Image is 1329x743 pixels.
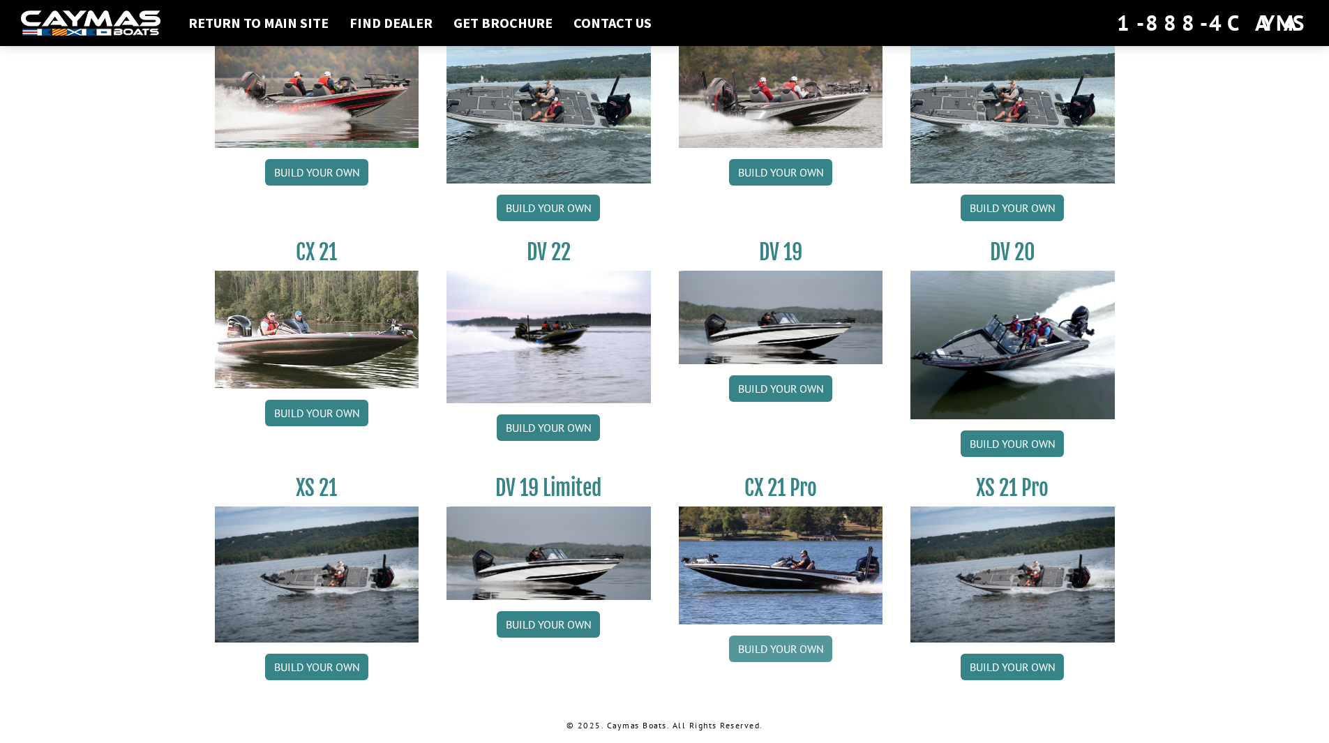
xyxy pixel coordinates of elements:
a: Build your own [961,430,1064,457]
img: XS_20_resized.jpg [910,31,1115,183]
img: XS_21_thumbnail.jpg [910,506,1115,643]
img: CX-21Pro_thumbnail.jpg [679,506,883,624]
a: Return to main site [181,14,336,32]
a: Build your own [497,414,600,441]
div: 1-888-4CAYMAS [1117,8,1308,38]
img: CX-20_thumbnail.jpg [215,31,419,148]
img: CX-20Pro_thumbnail.jpg [679,31,883,148]
img: CX21_thumb.jpg [215,271,419,388]
h3: DV 19 Limited [446,475,651,501]
img: XS_20_resized.jpg [446,31,651,183]
h3: DV 19 [679,239,883,265]
a: Find Dealer [343,14,440,32]
a: Contact Us [566,14,659,32]
h3: CX 21 Pro [679,475,883,501]
a: Build your own [497,195,600,221]
a: Build your own [729,375,832,402]
a: Build your own [961,654,1064,680]
a: Build your own [497,611,600,638]
img: XS_21_thumbnail.jpg [215,506,419,643]
p: © 2025. Caymas Boats. All Rights Reserved. [215,719,1115,732]
img: DV_20_from_website_for_caymas_connect.png [910,271,1115,419]
h3: CX 21 [215,239,419,265]
h3: DV 20 [910,239,1115,265]
a: Build your own [961,195,1064,221]
a: Build your own [265,159,368,186]
a: Build your own [729,159,832,186]
a: Build your own [729,636,832,662]
img: white-logo-c9c8dbefe5ff5ceceb0f0178aa75bf4bb51f6bca0971e226c86eb53dfe498488.png [21,10,160,36]
img: DV22_original_motor_cropped_for_caymas_connect.jpg [446,271,651,403]
h3: XS 21 [215,475,419,501]
img: dv-19-ban_from_website_for_caymas_connect.png [446,506,651,600]
h3: XS 21 Pro [910,475,1115,501]
a: Build your own [265,400,368,426]
a: Build your own [265,654,368,680]
h3: DV 22 [446,239,651,265]
img: dv-19-ban_from_website_for_caymas_connect.png [679,271,883,364]
a: Get Brochure [446,14,560,32]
